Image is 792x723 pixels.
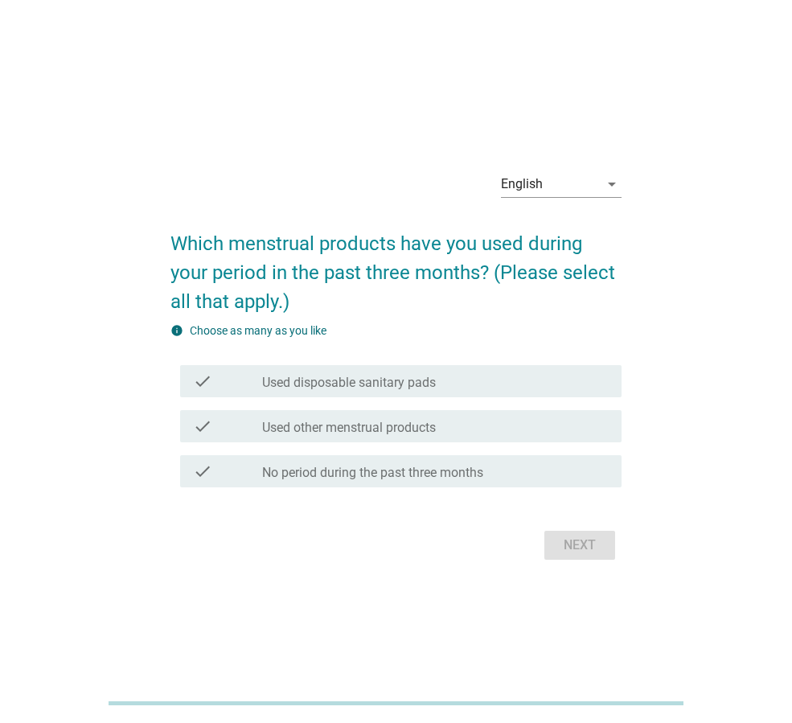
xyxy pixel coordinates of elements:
[190,324,326,337] label: Choose as many as you like
[193,417,212,436] i: check
[602,175,622,194] i: arrow_drop_down
[170,213,622,316] h2: Which menstrual products have you used during your period in the past three months? (Please selec...
[262,420,436,436] label: Used other menstrual products
[170,324,183,337] i: info
[262,465,483,481] label: No period during the past three months
[262,375,436,391] label: Used disposable sanitary pads
[501,177,543,191] div: English
[193,372,212,391] i: check
[193,462,212,481] i: check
